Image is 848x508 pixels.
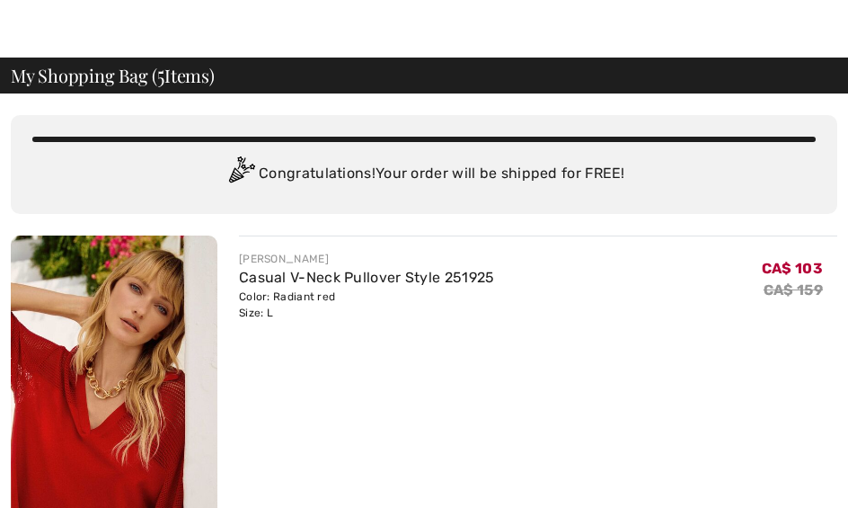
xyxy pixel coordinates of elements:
s: CA$ 159 [764,281,823,299]
span: My Shopping Bag ( Items) [11,67,215,85]
div: Congratulations! Your order will be shipped for FREE! [32,156,816,192]
div: [PERSON_NAME] [239,251,495,267]
a: Casual V-Neck Pullover Style 251925 [239,269,495,286]
span: 5 [157,62,164,85]
div: Color: Radiant red Size: L [239,289,495,321]
span: CA$ 103 [762,260,823,277]
img: Congratulation2.svg [223,156,259,192]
